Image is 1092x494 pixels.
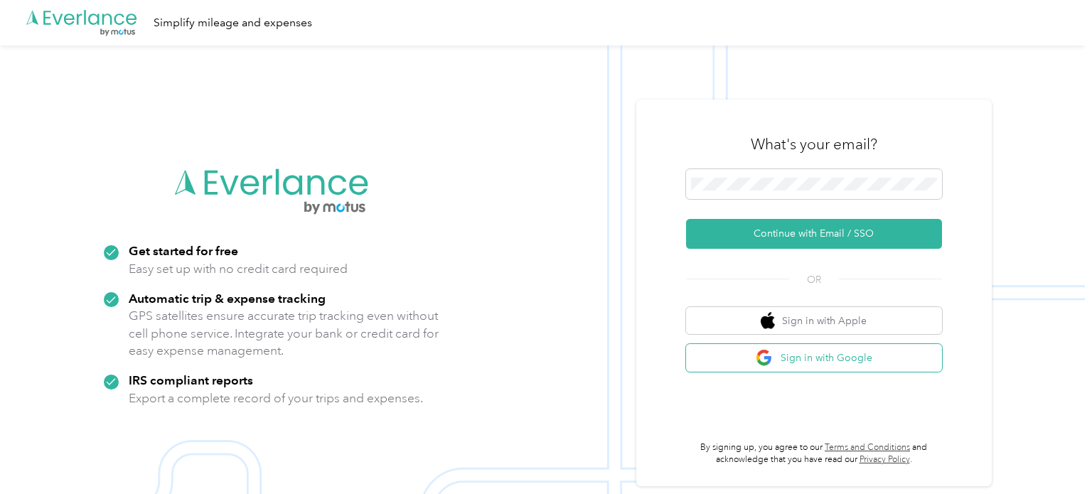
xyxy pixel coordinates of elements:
[129,372,253,387] strong: IRS compliant reports
[686,344,942,372] button: google logoSign in with Google
[129,243,238,258] strong: Get started for free
[860,454,910,465] a: Privacy Policy
[129,390,423,407] p: Export a complete record of your trips and expenses.
[686,307,942,335] button: apple logoSign in with Apple
[686,219,942,249] button: Continue with Email / SSO
[751,134,877,154] h3: What's your email?
[789,272,839,287] span: OR
[129,260,348,278] p: Easy set up with no credit card required
[154,14,312,32] div: Simplify mileage and expenses
[825,442,910,453] a: Terms and Conditions
[129,291,326,306] strong: Automatic trip & expense tracking
[129,307,439,360] p: GPS satellites ensure accurate trip tracking even without cell phone service. Integrate your bank...
[756,349,773,367] img: google logo
[686,441,942,466] p: By signing up, you agree to our and acknowledge that you have read our .
[761,312,775,330] img: apple logo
